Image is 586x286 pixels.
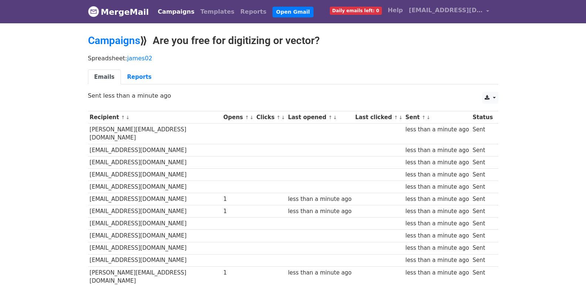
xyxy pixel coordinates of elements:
[405,125,469,134] div: less than a minute ago
[328,115,332,120] a: ↑
[88,34,140,47] a: Campaigns
[88,34,498,47] h2: ⟫ Are you free for digitizing or vector?
[404,111,471,124] th: Sent
[88,254,222,266] td: [EMAIL_ADDRESS][DOMAIN_NAME]
[471,254,494,266] td: Sent
[399,115,403,120] a: ↓
[405,269,469,277] div: less than a minute ago
[250,115,254,120] a: ↓
[422,115,426,120] a: ↑
[277,115,281,120] a: ↑
[88,205,222,218] td: [EMAIL_ADDRESS][DOMAIN_NAME]
[88,111,222,124] th: Recipient
[471,193,494,205] td: Sent
[127,55,152,62] a: james02
[197,4,237,19] a: Templates
[272,7,314,17] a: Open Gmail
[405,256,469,265] div: less than a minute ago
[237,4,270,19] a: Reports
[409,6,483,15] span: [EMAIL_ADDRESS][DOMAIN_NAME]
[286,111,353,124] th: Last opened
[353,111,404,124] th: Last clicked
[471,111,494,124] th: Status
[394,115,398,120] a: ↑
[88,6,99,17] img: MergeMail logo
[471,230,494,242] td: Sent
[245,115,249,120] a: ↑
[223,195,253,203] div: 1
[223,207,253,216] div: 1
[288,269,352,277] div: less than a minute ago
[405,207,469,216] div: less than a minute ago
[88,168,222,181] td: [EMAIL_ADDRESS][DOMAIN_NAME]
[406,3,492,20] a: [EMAIL_ADDRESS][DOMAIN_NAME]
[88,54,498,62] p: Spreadsheet:
[88,181,222,193] td: [EMAIL_ADDRESS][DOMAIN_NAME]
[88,193,222,205] td: [EMAIL_ADDRESS][DOMAIN_NAME]
[471,181,494,193] td: Sent
[405,171,469,179] div: less than a minute ago
[471,156,494,168] td: Sent
[405,183,469,191] div: less than a minute ago
[471,242,494,254] td: Sent
[88,70,121,85] a: Emails
[330,7,382,15] span: Daily emails left: 0
[88,156,222,168] td: [EMAIL_ADDRESS][DOMAIN_NAME]
[126,115,130,120] a: ↓
[471,144,494,156] td: Sent
[288,207,352,216] div: less than a minute ago
[426,115,430,120] a: ↓
[88,242,222,254] td: [EMAIL_ADDRESS][DOMAIN_NAME]
[405,232,469,240] div: less than a minute ago
[223,269,253,277] div: 1
[281,115,285,120] a: ↓
[88,230,222,242] td: [EMAIL_ADDRESS][DOMAIN_NAME]
[288,195,352,203] div: less than a minute ago
[471,218,494,230] td: Sent
[121,70,158,85] a: Reports
[255,111,286,124] th: Clicks
[221,111,255,124] th: Opens
[121,115,125,120] a: ↑
[327,3,385,18] a: Daily emails left: 0
[88,92,498,100] p: Sent less than a minute ago
[405,244,469,252] div: less than a minute ago
[88,124,222,144] td: [PERSON_NAME][EMAIL_ADDRESS][DOMAIN_NAME]
[155,4,197,19] a: Campaigns
[405,158,469,167] div: less than a minute ago
[405,219,469,228] div: less than a minute ago
[88,144,222,156] td: [EMAIL_ADDRESS][DOMAIN_NAME]
[88,218,222,230] td: [EMAIL_ADDRESS][DOMAIN_NAME]
[471,205,494,218] td: Sent
[405,195,469,203] div: less than a minute ago
[385,3,406,18] a: Help
[333,115,337,120] a: ↓
[471,168,494,181] td: Sent
[88,4,149,20] a: MergeMail
[405,146,469,155] div: less than a minute ago
[471,124,494,144] td: Sent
